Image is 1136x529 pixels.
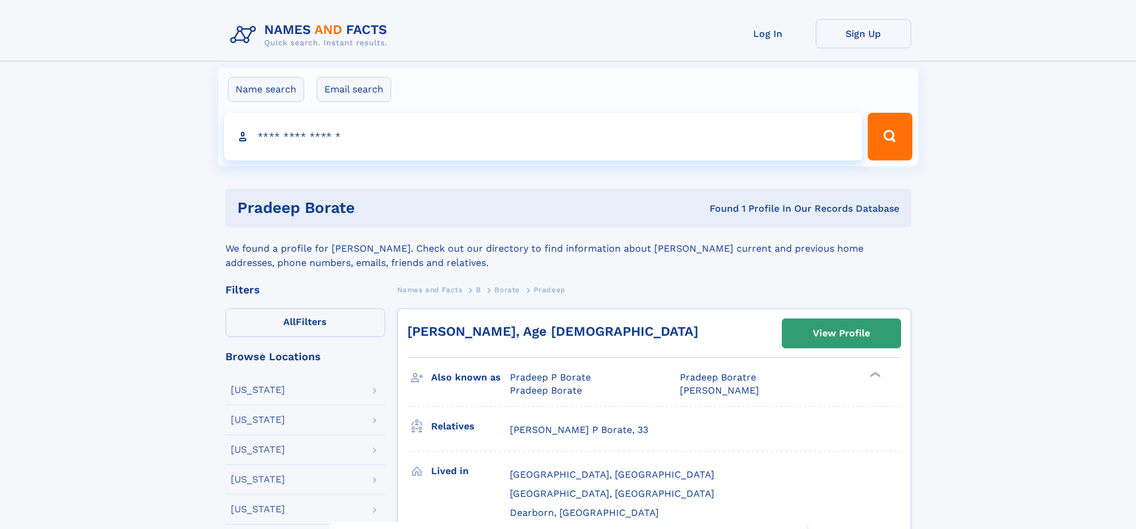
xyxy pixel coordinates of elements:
[228,77,304,102] label: Name search
[816,19,911,48] a: Sign Up
[510,423,648,437] a: [PERSON_NAME] P Borate, 33
[510,469,714,480] span: [GEOGRAPHIC_DATA], [GEOGRAPHIC_DATA]
[868,113,912,160] button: Search Button
[867,371,881,379] div: ❯
[431,416,510,437] h3: Relatives
[510,488,714,499] span: [GEOGRAPHIC_DATA], [GEOGRAPHIC_DATA]
[494,286,520,294] span: Borate
[225,19,397,51] img: Logo Names and Facts
[317,77,391,102] label: Email search
[397,282,463,297] a: Names and Facts
[431,461,510,481] h3: Lived in
[510,385,582,396] span: Pradeep Borate
[231,505,285,514] div: [US_STATE]
[720,19,816,48] a: Log In
[532,202,899,215] div: Found 1 Profile In Our Records Database
[231,415,285,425] div: [US_STATE]
[534,286,566,294] span: Pradeep
[680,385,759,396] span: [PERSON_NAME]
[494,282,520,297] a: Borate
[224,113,863,160] input: search input
[510,372,591,383] span: Pradeep P Borate
[231,475,285,484] div: [US_STATE]
[431,367,510,388] h3: Also known as
[237,200,533,215] h1: Pradeep Borate
[231,385,285,395] div: [US_STATE]
[283,316,296,327] span: All
[225,227,911,270] div: We found a profile for [PERSON_NAME]. Check out our directory to find information about [PERSON_N...
[813,320,870,347] div: View Profile
[680,372,756,383] span: Pradeep Boratre
[476,286,481,294] span: B
[510,507,659,518] span: Dearborn, [GEOGRAPHIC_DATA]
[476,282,481,297] a: B
[231,445,285,454] div: [US_STATE]
[782,319,900,348] a: View Profile
[407,324,698,339] a: [PERSON_NAME], Age [DEMOGRAPHIC_DATA]
[225,308,385,337] label: Filters
[225,351,385,362] div: Browse Locations
[225,284,385,295] div: Filters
